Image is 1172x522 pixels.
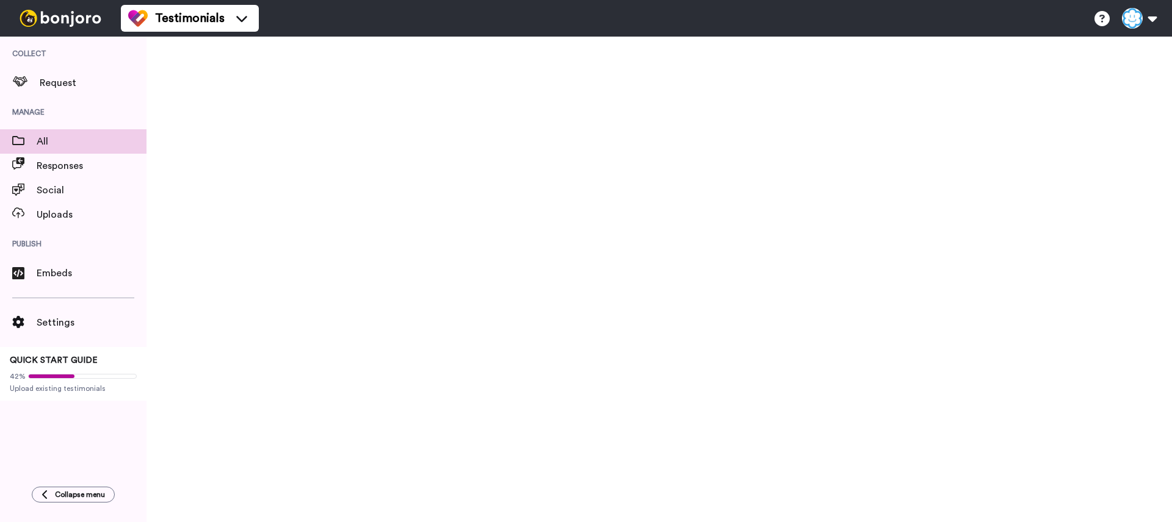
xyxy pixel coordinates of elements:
img: bj-logo-header-white.svg [15,10,106,27]
button: Collapse menu [32,487,115,502]
img: tm-color.svg [128,9,148,28]
span: Settings [37,315,146,330]
span: Testimonials [155,10,225,27]
span: Upload existing testimonials [10,384,137,393]
span: Uploads [37,207,146,222]
span: Request [40,76,146,90]
span: Embeds [37,266,146,281]
span: QUICK START GUIDE [10,356,98,365]
span: All [37,134,146,149]
span: Collapse menu [55,490,105,499]
span: Social [37,183,146,198]
span: Responses [37,159,146,173]
span: 42% [10,371,26,381]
